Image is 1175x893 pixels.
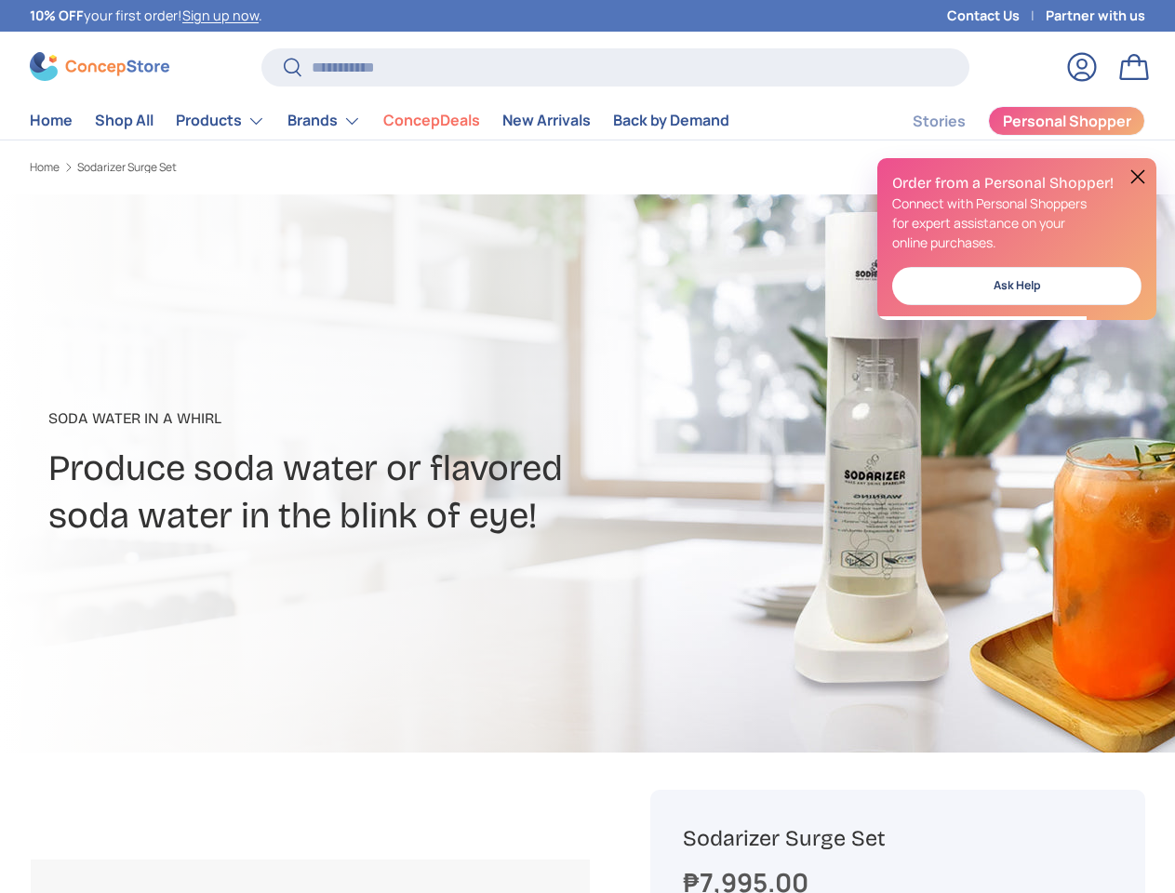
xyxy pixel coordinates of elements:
a: Sign up now [182,7,259,24]
a: Brands [287,102,361,140]
summary: Products [165,102,276,140]
img: ConcepStore [30,52,169,81]
a: Contact Us [947,6,1046,26]
summary: Brands [276,102,372,140]
a: Back by Demand [613,102,729,139]
a: ConcepDeals [383,102,480,139]
nav: Breadcrumbs [30,159,621,176]
a: Sodarizer Surge Set [77,162,177,173]
h2: Order from a Personal Shopper! [892,173,1142,193]
h2: Produce soda water or flavored soda water in the blink of eye! [48,445,763,539]
a: Ask Help [892,267,1142,305]
span: Personal Shopper [1003,113,1131,128]
a: Home [30,102,73,139]
h1: Sodarizer Surge Set [683,824,1113,852]
a: Products [176,102,265,140]
p: Soda Water in a Whirl [48,407,763,430]
a: Personal Shopper [988,106,1145,136]
nav: Primary [30,102,729,140]
a: Home [30,162,60,173]
p: Connect with Personal Shoppers for expert assistance on your online purchases. [892,193,1142,252]
strong: 10% OFF [30,7,84,24]
a: New Arrivals [502,102,591,139]
a: Shop All [95,102,154,139]
nav: Secondary [868,102,1145,140]
p: your first order! . [30,6,262,26]
a: Partner with us [1046,6,1145,26]
a: Stories [913,103,966,140]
